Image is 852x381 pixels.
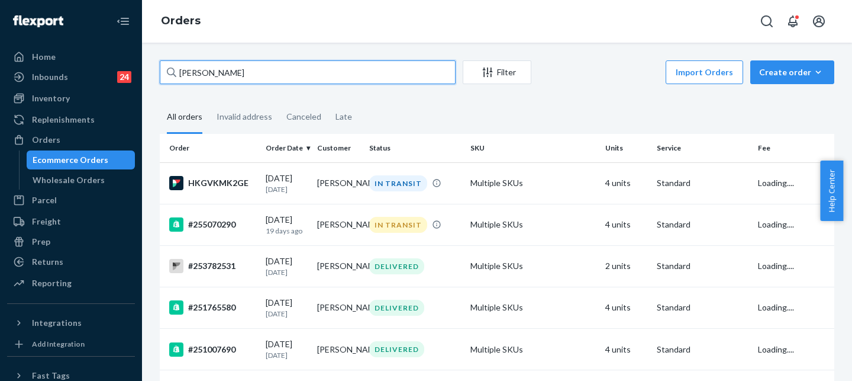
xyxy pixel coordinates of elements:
[169,176,256,190] div: HKGVKMK2GE
[466,162,601,204] td: Multiple SKUs
[7,110,135,129] a: Replenishments
[167,101,202,134] div: All orders
[266,267,308,277] p: [DATE]
[753,134,834,162] th: Fee
[601,204,652,245] td: 4 units
[32,236,50,248] div: Prep
[666,60,743,84] button: Import Orders
[217,101,272,132] div: Invalid address
[33,174,105,186] div: Wholesale Orders
[335,101,352,132] div: Late
[32,339,85,349] div: Add Integration
[466,287,601,328] td: Multiple SKUs
[32,114,95,126] div: Replenishments
[601,287,652,328] td: 4 units
[266,309,308,319] p: [DATE]
[27,151,135,169] a: Ecommerce Orders
[312,329,364,370] td: [PERSON_NAME]
[7,68,135,87] a: Inbounds24
[466,204,601,245] td: Multiple SKUs
[7,313,135,332] button: Integrations
[463,66,531,78] div: Filter
[753,287,834,328] td: Loading....
[160,134,261,162] th: Order
[32,134,60,146] div: Orders
[151,4,210,39] ol: breadcrumbs
[312,287,364,328] td: [PERSON_NAME]
[753,162,834,204] td: Loading....
[261,134,312,162] th: Order Date
[32,216,61,228] div: Freight
[7,212,135,231] a: Freight
[781,9,805,33] button: Open notifications
[820,161,843,221] button: Help Center
[312,204,364,245] td: [PERSON_NAME]
[759,66,825,78] div: Create order
[312,245,364,287] td: [PERSON_NAME]
[266,226,308,236] p: 19 days ago
[169,217,256,232] div: #255070290
[369,258,424,274] div: DELIVERED
[32,51,56,63] div: Home
[32,256,63,268] div: Returns
[7,89,135,108] a: Inventory
[466,134,601,162] th: SKU
[369,175,427,191] div: IN TRANSIT
[169,259,256,273] div: #253782531
[160,60,456,84] input: Search orders
[27,171,135,190] a: Wholesale Orders
[7,47,135,66] a: Home
[753,329,834,370] td: Loading....
[286,101,321,132] div: Canceled
[7,274,135,293] a: Reporting
[32,277,72,289] div: Reporting
[601,134,652,162] th: Units
[33,154,108,166] div: Ecommerce Orders
[463,60,531,84] button: Filter
[753,245,834,287] td: Loading....
[466,245,601,287] td: Multiple SKUs
[7,232,135,251] a: Prep
[7,337,135,351] a: Add Integration
[369,341,424,357] div: DELIVERED
[312,162,364,204] td: [PERSON_NAME]
[657,302,748,313] p: Standard
[466,329,601,370] td: Multiple SKUs
[657,219,748,230] p: Standard
[652,134,753,162] th: Service
[117,71,131,83] div: 24
[601,329,652,370] td: 4 units
[657,260,748,272] p: Standard
[32,92,70,104] div: Inventory
[266,350,308,360] p: [DATE]
[32,317,82,329] div: Integrations
[266,297,308,319] div: [DATE]
[317,143,359,153] div: Customer
[13,15,63,27] img: Flexport logo
[32,71,68,83] div: Inbounds
[266,255,308,277] div: [DATE]
[111,9,135,33] button: Close Navigation
[601,245,652,287] td: 2 units
[657,344,748,356] p: Standard
[169,300,256,315] div: #251765580
[266,338,308,360] div: [DATE]
[7,191,135,210] a: Parcel
[750,60,834,84] button: Create order
[755,9,779,33] button: Open Search Box
[601,162,652,204] td: 4 units
[753,204,834,245] td: Loading....
[369,300,424,316] div: DELIVERED
[266,172,308,194] div: [DATE]
[7,252,135,271] a: Returns
[266,184,308,194] p: [DATE]
[369,217,427,233] div: IN TRANSIT
[807,9,831,33] button: Open account menu
[266,214,308,236] div: [DATE]
[169,342,256,357] div: #251007690
[364,134,466,162] th: Status
[7,130,135,149] a: Orders
[32,194,57,206] div: Parcel
[161,14,201,27] a: Orders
